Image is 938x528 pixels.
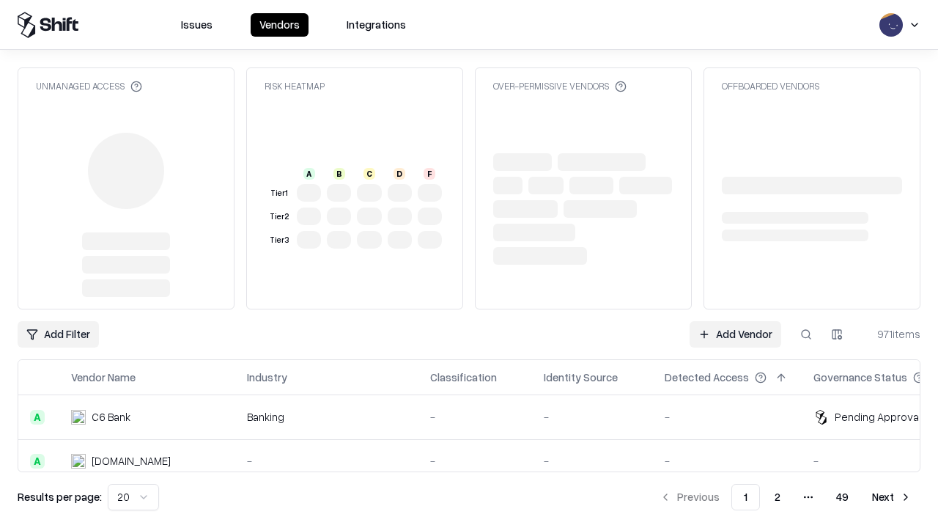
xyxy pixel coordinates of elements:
[363,168,375,180] div: C
[863,484,920,510] button: Next
[247,370,287,385] div: Industry
[247,453,407,469] div: -
[303,168,315,180] div: A
[30,410,45,425] div: A
[92,409,130,425] div: C6 Bank
[493,80,627,92] div: Over-Permissive Vendors
[267,187,291,199] div: Tier 1
[665,409,790,425] div: -
[71,370,136,385] div: Vendor Name
[251,13,309,37] button: Vendors
[430,453,520,469] div: -
[813,370,907,385] div: Governance Status
[92,453,171,469] div: [DOMAIN_NAME]
[267,234,291,246] div: Tier 3
[722,80,819,92] div: Offboarded Vendors
[690,321,781,348] a: Add Vendor
[71,410,86,425] img: C6 Bank
[665,453,790,469] div: -
[544,370,618,385] div: Identity Source
[835,409,921,425] div: Pending Approval
[862,326,920,342] div: 971 items
[394,168,405,180] div: D
[18,321,99,348] button: Add Filter
[333,168,345,180] div: B
[544,409,641,425] div: -
[763,484,792,510] button: 2
[30,454,45,469] div: A
[265,80,325,92] div: Risk Heatmap
[544,453,641,469] div: -
[651,484,920,510] nav: pagination
[172,13,221,37] button: Issues
[731,484,760,510] button: 1
[247,409,407,425] div: Banking
[430,409,520,425] div: -
[338,13,415,37] button: Integrations
[424,168,435,180] div: F
[36,80,142,92] div: Unmanaged Access
[71,454,86,469] img: pathfactory.com
[18,489,102,505] p: Results per page:
[665,370,749,385] div: Detected Access
[267,210,291,223] div: Tier 2
[824,484,860,510] button: 49
[430,370,497,385] div: Classification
